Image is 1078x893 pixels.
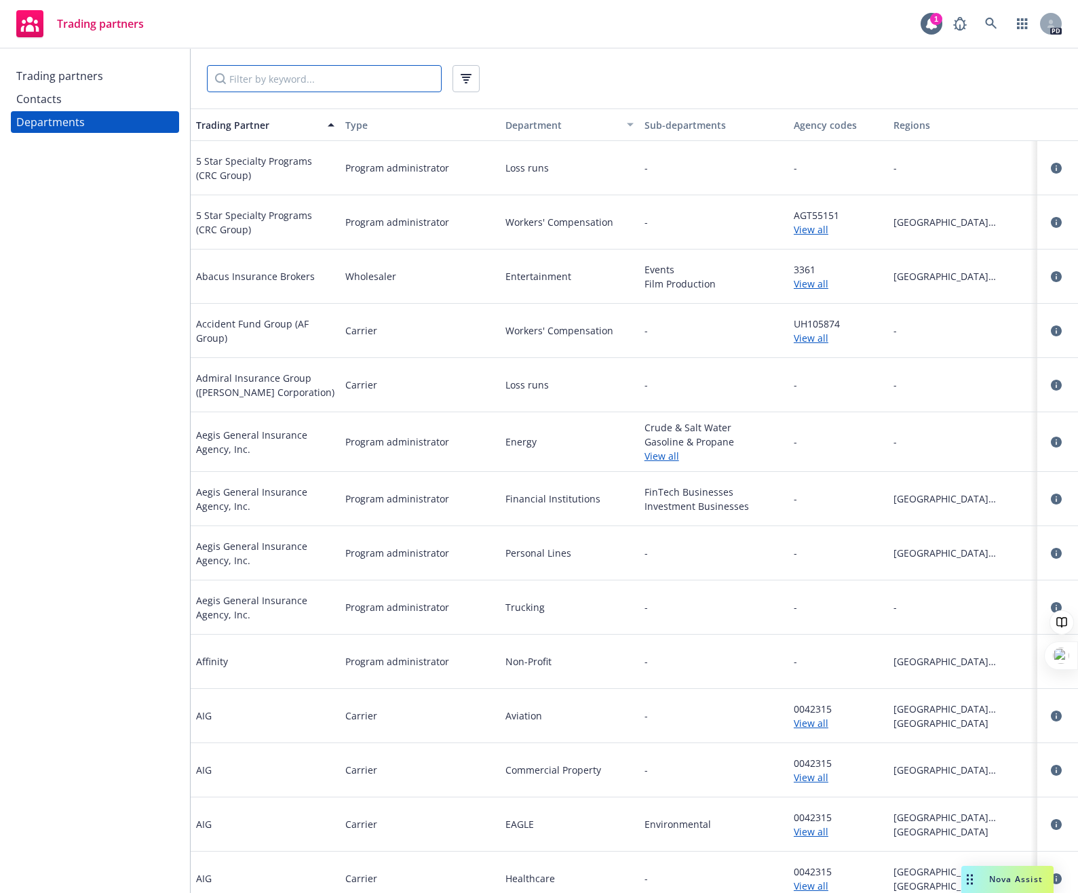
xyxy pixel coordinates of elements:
[794,716,883,730] a: View all
[505,269,633,283] span: Entertainment
[961,866,978,893] div: Drag to move
[345,118,484,132] div: Type
[196,763,212,777] span: AIG
[16,88,62,110] div: Contacts
[644,546,648,560] span: -
[644,449,783,463] a: View all
[1048,708,1064,724] a: circleInformation
[196,269,315,283] span: Abacus Insurance Brokers
[893,378,1032,392] span: -
[893,810,1032,825] span: [GEOGRAPHIC_DATA][US_STATE]
[345,378,377,392] span: Carrier
[1048,377,1064,393] a: circleInformation
[893,492,1032,506] span: [GEOGRAPHIC_DATA][US_STATE]
[644,161,648,175] span: -
[644,262,783,277] span: Events
[946,10,974,37] a: Report a Bug
[11,5,149,43] a: Trading partners
[1048,816,1064,833] a: circleInformation
[345,435,449,449] span: Program administrator
[345,215,449,229] span: Program administrator
[16,111,85,133] div: Departments
[794,756,883,770] span: 0042315
[345,161,449,175] span: Program administrator
[505,161,633,175] span: Loss runs
[794,222,883,237] a: View all
[644,420,783,435] span: Crude & Salt Water
[794,770,883,785] a: View all
[505,323,633,338] span: Workers' Compensation
[505,600,633,614] span: Trucking
[16,65,103,87] div: Trading partners
[893,763,1032,777] span: [GEOGRAPHIC_DATA][US_STATE]
[1009,10,1036,37] a: Switch app
[644,277,783,291] span: Film Production
[11,111,179,133] a: Departments
[505,871,633,886] span: Healthcare
[505,654,633,669] span: Non-Profit
[893,716,1032,730] span: [GEOGRAPHIC_DATA]
[644,435,783,449] span: Gasoline & Propane
[893,825,1032,839] span: [GEOGRAPHIC_DATA]
[893,654,1032,669] span: [GEOGRAPHIC_DATA][US_STATE]
[345,492,449,506] span: Program administrator
[505,492,633,506] span: Financial Institutions
[1048,160,1064,176] a: circleInformation
[345,709,377,723] span: Carrier
[1048,762,1064,778] a: circleInformation
[794,600,797,614] span: -
[196,539,334,568] span: Aegis General Insurance Agency, Inc.
[505,215,633,229] span: Workers' Compensation
[345,871,377,886] span: Carrier
[644,118,783,132] div: Sub-departments
[1048,214,1064,231] a: circleInformation
[794,435,797,449] span: -
[644,871,648,886] span: -
[794,118,883,132] div: Agency codes
[644,817,783,831] span: Environmental
[1048,323,1064,339] a: circleInformation
[505,546,633,560] span: Personal Lines
[961,866,1054,893] button: Nova Assist
[788,108,888,141] button: Agency codes
[11,88,179,110] a: Contacts
[345,654,449,669] span: Program administrator
[505,709,633,723] span: Aviation
[644,378,648,392] span: -
[893,865,1032,879] span: [GEOGRAPHIC_DATA][US_STATE]
[345,763,377,777] span: Carrier
[644,654,648,669] span: -
[489,108,638,141] button: Department
[196,317,334,345] span: Accident Fund Group (AF Group)
[495,118,618,132] div: Department
[893,600,1032,614] span: -
[505,435,633,449] span: Energy
[1048,599,1064,616] a: circleInformation
[794,546,797,560] span: -
[794,378,797,392] span: -
[345,600,449,614] span: Program administrator
[505,763,633,777] span: Commercial Property
[893,879,1032,893] span: [GEOGRAPHIC_DATA]
[196,817,212,831] span: AIG
[196,709,212,723] span: AIG
[794,654,797,669] span: -
[57,18,144,29] span: Trading partners
[345,546,449,560] span: Program administrator
[794,810,883,825] span: 0042315
[794,879,883,893] a: View all
[345,817,377,831] span: Carrier
[794,277,883,291] a: View all
[644,499,783,513] span: Investment Businesses
[196,871,212,886] span: AIG
[345,269,396,283] span: Wholesaler
[1048,269,1064,285] a: circleInformation
[345,323,377,338] span: Carrier
[893,269,1032,283] span: [GEOGRAPHIC_DATA][US_STATE]
[893,435,1032,449] span: -
[888,108,1037,141] button: Regions
[644,323,648,338] span: -
[893,215,1032,229] span: [GEOGRAPHIC_DATA][US_STATE]
[196,154,334,182] span: 5 Star Specialty Programs (CRC Group)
